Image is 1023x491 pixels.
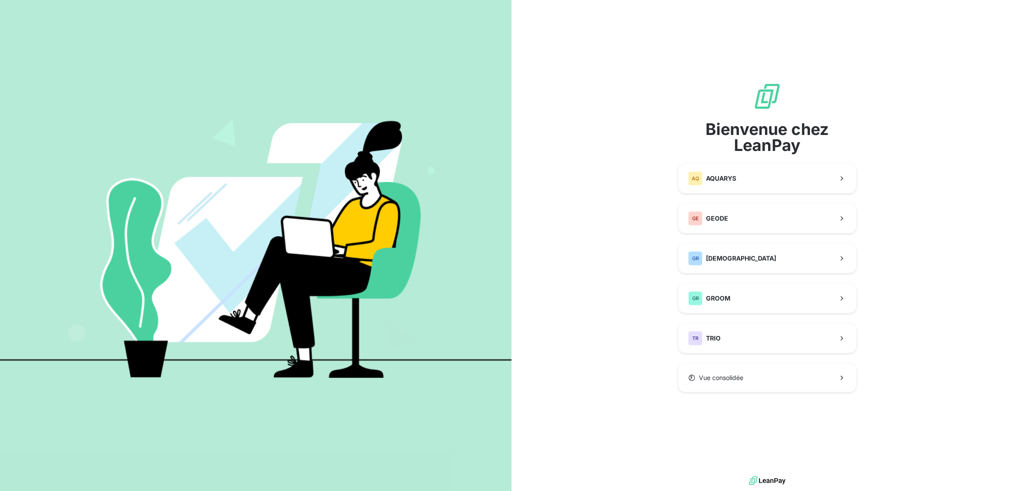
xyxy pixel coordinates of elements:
span: GEODE [706,214,728,223]
span: TRIO [706,334,721,343]
span: [DEMOGRAPHIC_DATA] [706,254,776,263]
button: TRTRIO [678,324,856,353]
div: TR [688,331,702,345]
button: GR[DEMOGRAPHIC_DATA] [678,244,856,273]
span: Vue consolidée [699,373,743,382]
div: GR [688,251,702,265]
div: AQ [688,171,702,186]
img: logo sigle [753,82,781,111]
button: Vue consolidée [678,364,856,392]
img: logo [749,474,785,487]
span: Bienvenue chez LeanPay [678,121,856,153]
button: GRGROOM [678,284,856,313]
div: GR [688,291,702,305]
span: GROOM [706,294,730,303]
button: AQAQUARYS [678,164,856,193]
div: GE [688,211,702,226]
button: GEGEODE [678,204,856,233]
span: AQUARYS [706,174,736,183]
